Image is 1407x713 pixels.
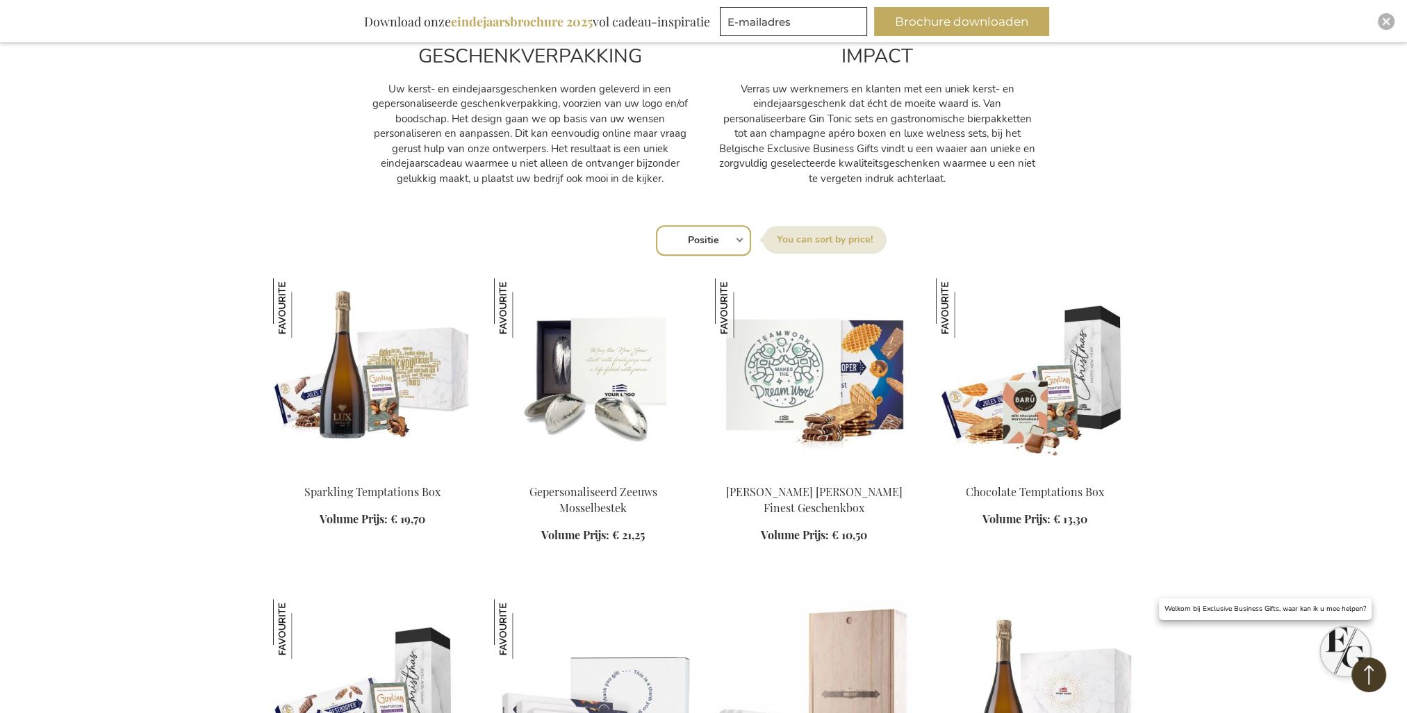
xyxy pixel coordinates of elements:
a: Volume Prijs: € 13,30 [982,511,1087,527]
img: Close [1382,17,1390,26]
a: Personalised Zeeland Mussel Cutlery Gepersonaliseerd Zeeuws Mosselbestek [494,467,693,480]
img: Sparkling Temptations Bpx [273,278,472,473]
p: Verras uw werknemers en klanten met een uniek kerst- en eindejaarsgeschenk dat écht de moeite waa... [718,82,1037,186]
a: Chocolate Temptations Box [966,484,1104,499]
span: Volume Prijs: [982,511,1051,526]
h2: GEPERSONALISEERDE GESCHENKVERPAKKING [370,24,690,67]
span: € 10,50 [832,527,867,542]
button: Brochure downloaden [874,7,1049,36]
span: Volume Prijs: [761,527,829,542]
a: Jules Destrooper Jules' Finest Gift Box Jules Destrooper Jules' Finest Geschenkbox [715,467,914,480]
b: eindejaarsbrochure 2025 [451,13,593,30]
a: Sparkling Temptations Bpx Sparkling Temptations Box [273,467,472,480]
img: Chocolate Temptations Box [936,278,996,338]
p: Uw kerst- en eindejaarsgeschenken worden geleverd in een gepersonaliseerde geschenkverpakking, vo... [370,82,690,186]
img: The Perfect Temptations Box [273,599,333,659]
a: Volume Prijs: € 21,25 [541,527,645,543]
label: Sorteer op [763,226,887,254]
span: € 13,30 [1053,511,1087,526]
img: Jules Destrooper Ultimate Biscuits Gift Set [494,599,554,659]
img: Jules Destrooper Jules' Finest Geschenkbox [715,278,775,338]
span: Volume Prijs: [320,511,388,526]
img: Chocolate Temptations Box [936,278,1135,473]
a: [PERSON_NAME] [PERSON_NAME] Finest Geschenkbox [726,484,903,515]
a: Gepersonaliseerd Zeeuws Mosselbestek [529,484,657,515]
span: Volume Prijs: [541,527,609,542]
a: Volume Prijs: € 10,50 [761,527,867,543]
div: Close [1378,13,1394,30]
img: Personalised Zeeland Mussel Cutlery [494,278,693,473]
img: Jules Destrooper Jules' Finest Gift Box [715,278,914,473]
a: Sparkling Temptations Box [304,484,441,499]
a: Chocolate Temptations Box Chocolate Temptations Box [936,467,1135,480]
h2: EINDEJAARSCADEAUS MÉT IMPACT [718,24,1037,67]
span: € 19,70 [390,511,425,526]
span: € 21,25 [612,527,645,542]
img: Gepersonaliseerd Zeeuws Mosselbestek [494,278,554,338]
input: E-mailadres [720,7,867,36]
div: Download onze vol cadeau-inspiratie [358,7,716,36]
img: Sparkling Temptations Box [273,278,333,338]
form: marketing offers and promotions [720,7,871,40]
a: Volume Prijs: € 19,70 [320,511,425,527]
